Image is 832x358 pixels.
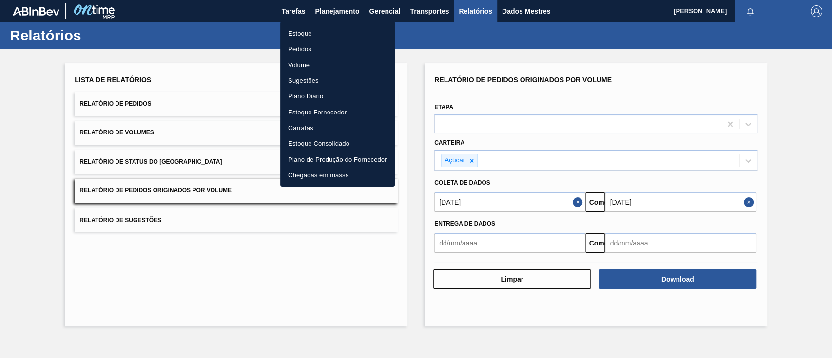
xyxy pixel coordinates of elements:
[280,41,395,57] a: Pedidos
[280,151,395,167] a: Plano de Produção do Fornecedor
[280,73,395,88] a: Sugestões
[288,171,349,179] font: Chegadas em massa
[288,108,347,115] font: Estoque Fornecedor
[280,25,395,41] a: Estoque
[288,140,349,147] font: Estoque Consolidado
[288,30,312,37] font: Estoque
[280,135,395,151] a: Estoque Consolidado
[288,93,323,100] font: Plano Diário
[288,124,313,132] font: Garrafas
[280,104,395,120] a: Estoque Fornecedor
[288,155,387,163] font: Plano de Produção do Fornecedor
[288,61,310,68] font: Volume
[280,88,395,104] a: Plano Diário
[280,120,395,135] a: Garrafas
[280,57,395,73] a: Volume
[288,45,311,53] font: Pedidos
[288,77,319,84] font: Sugestões
[280,167,395,183] a: Chegadas em massa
